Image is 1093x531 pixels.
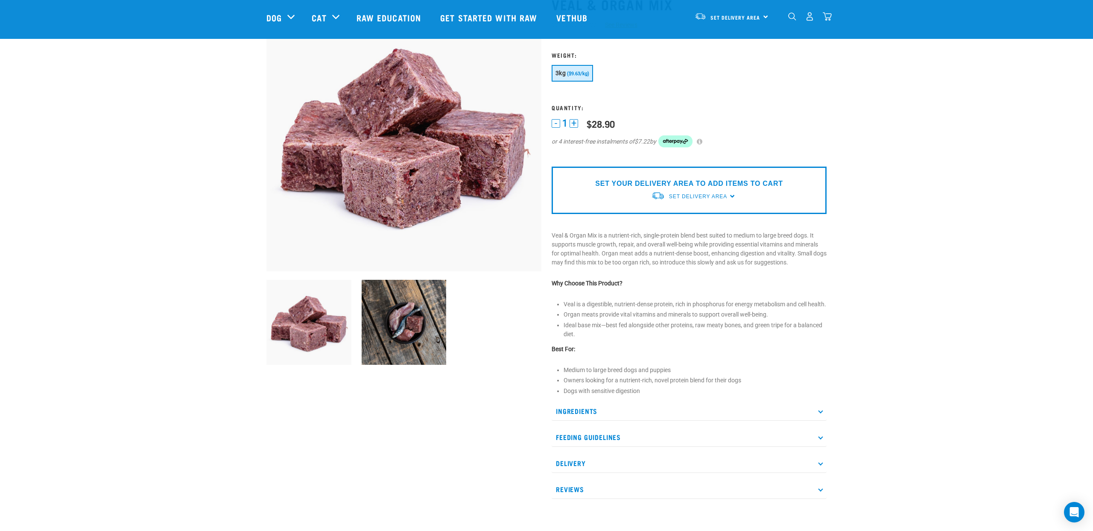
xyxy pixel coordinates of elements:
a: Vethub [548,0,598,35]
img: Afterpay [658,135,693,147]
p: Reviews [552,480,827,499]
button: + [570,119,578,128]
a: Raw Education [348,0,432,35]
li: Veal is a digestible, nutrient-dense protein, rich in phosphorus for energy metabolism and cell h... [564,300,827,309]
span: Set Delivery Area [710,16,760,19]
button: 3kg ($9.63/kg) [552,65,593,82]
strong: Best For: [552,346,575,352]
div: or 4 interest-free instalments of by [552,135,827,147]
span: 3kg [555,70,566,76]
li: Owners looking for a nutrient-rich, novel protein blend for their dogs [564,376,827,385]
li: Dogs with sensitive digestion [564,387,827,396]
p: Veal & Organ Mix is a nutrient-rich, single-protein blend best suited to medium to large breed do... [552,231,827,267]
p: Delivery [552,454,827,473]
li: Organ meats provide vital vitamins and minerals to support overall well-being. [564,310,827,319]
li: Medium to large breed dogs and puppies [564,366,827,375]
p: SET YOUR DELIVERY AREA TO ADD ITEMS TO CART [595,179,783,189]
span: 1 [562,119,567,128]
span: ($9.63/kg) [567,71,589,76]
span: Set Delivery Area [669,194,727,199]
strong: Why Choose This Product? [552,280,622,287]
p: Ingredients [552,402,827,421]
a: Dog [266,11,282,24]
img: home-icon@2x.png [823,12,832,21]
div: $28.90 [587,118,615,129]
img: home-icon-1@2x.png [788,12,796,21]
h3: Quantity: [552,104,827,111]
a: Get started with Raw [432,0,548,35]
img: Pilchard Rabbit Leg Veal Fillet WMX [362,280,447,365]
div: Open Intercom Messenger [1064,502,1084,522]
img: van-moving.png [651,191,665,200]
img: van-moving.png [695,12,706,20]
a: Cat [312,11,326,24]
h3: Weight: [552,52,827,58]
p: Feeding Guidelines [552,428,827,447]
button: - [552,119,560,128]
span: $7.22 [634,137,650,146]
img: user.png [805,12,814,21]
img: 1158 Veal Organ Mix 01 [266,280,351,365]
li: Ideal base mix—best fed alongside other proteins, raw meaty bones, and green tripe for a balanced... [564,321,827,339]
